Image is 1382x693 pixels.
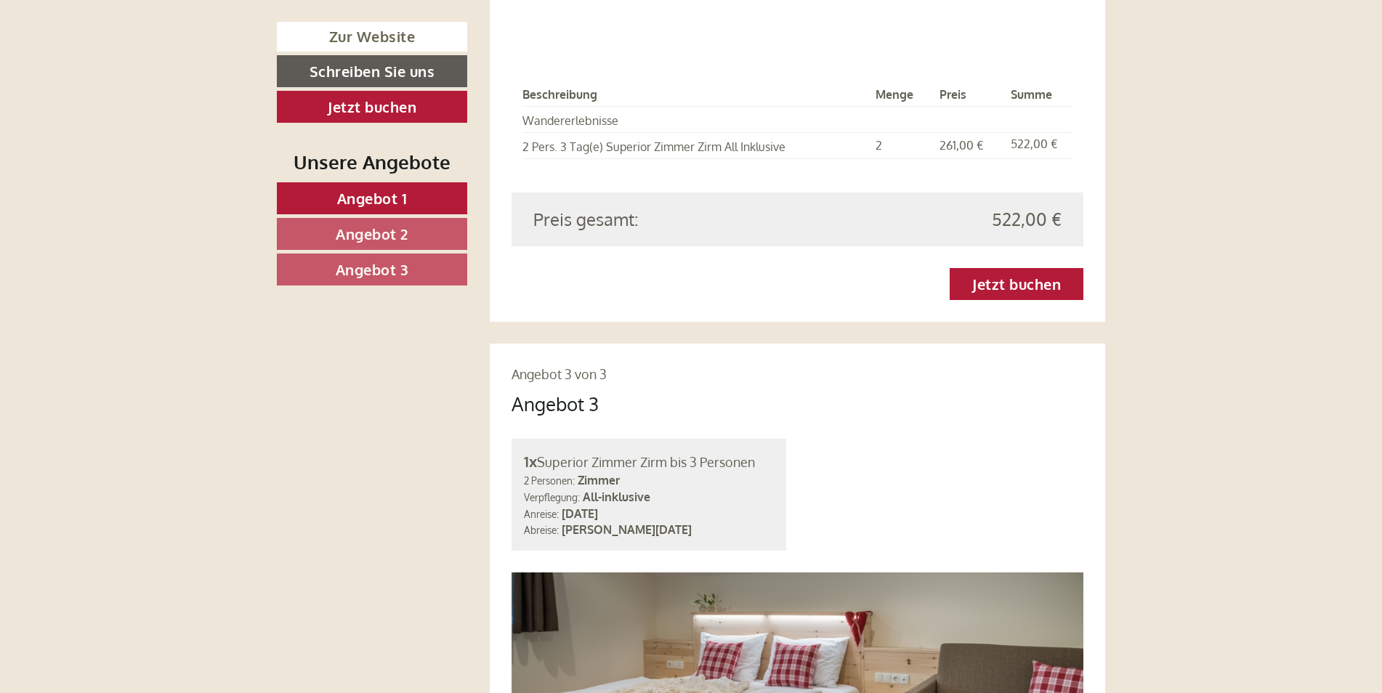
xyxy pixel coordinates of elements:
[512,366,607,382] span: Angebot 3 von 3
[992,207,1062,232] span: 522,00 €
[474,376,573,408] button: Senden
[522,107,870,133] td: Wandererlebnisse
[522,84,870,106] th: Beschreibung
[524,452,537,471] b: 1x
[277,22,467,52] a: Zur Website
[1005,133,1072,159] td: 522,00 €
[336,224,408,243] span: Angebot 2
[578,473,620,487] b: Zimmer
[22,70,235,81] small: 10:28
[337,189,408,208] span: Angebot 1
[336,260,409,279] span: Angebot 3
[524,524,559,536] small: Abreise:
[524,508,559,520] small: Anreise:
[512,390,599,417] div: Angebot 3
[277,55,467,87] a: Schreiben Sie uns
[939,138,983,153] span: 261,00 €
[1005,84,1072,106] th: Summe
[522,133,870,159] td: 2 Pers. 3 Tag(e) Superior Zimmer Zirm All Inklusive
[934,84,1005,106] th: Preis
[522,207,798,232] div: Preis gesamt:
[524,451,775,472] div: Superior Zimmer Zirm bis 3 Personen
[870,84,934,106] th: Menge
[260,11,313,36] div: [DATE]
[870,133,934,159] td: 2
[11,39,242,84] div: Guten Tag, wie können wir Ihnen helfen?
[277,91,467,123] a: Jetzt buchen
[562,506,598,521] b: [DATE]
[277,148,467,175] div: Unsere Angebote
[583,490,650,504] b: All-inklusive
[524,491,580,503] small: Verpflegung:
[22,42,235,54] div: Berghotel Alpenrast
[562,522,692,537] b: [PERSON_NAME][DATE]
[524,474,575,487] small: 2 Personen:
[950,268,1083,300] a: Jetzt buchen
